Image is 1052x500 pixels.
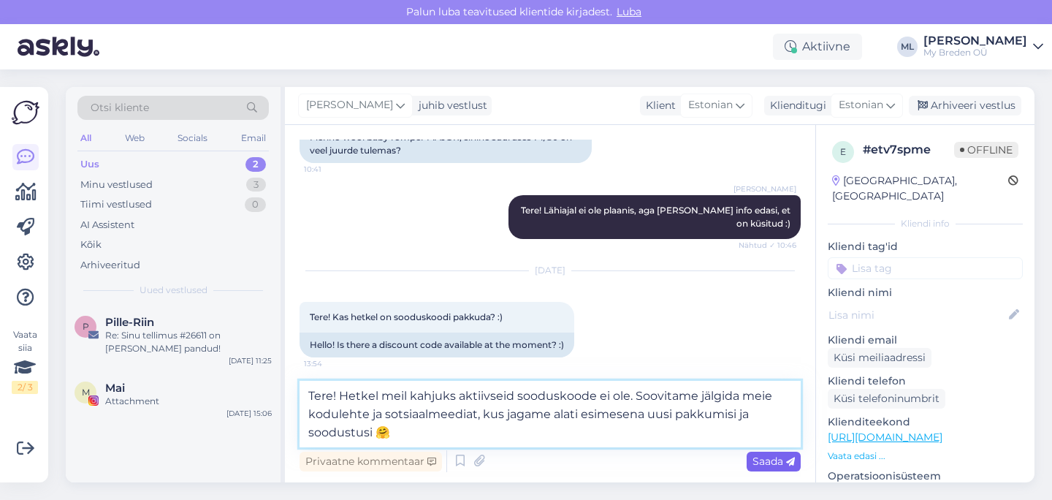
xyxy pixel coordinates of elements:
span: Mai [105,382,125,395]
p: Vaata edasi ... [828,450,1023,463]
div: Kliendi info [828,217,1023,230]
div: Klient [640,98,676,113]
a: [PERSON_NAME]My Breden OÜ [923,35,1043,58]
div: Uus [80,157,99,172]
span: Offline [954,142,1018,158]
span: Estonian [688,97,733,113]
div: Küsi telefoninumbrit [828,389,945,409]
span: Uued vestlused [140,284,207,297]
p: Kliendi email [828,333,1023,348]
div: juhib vestlust [413,98,487,113]
span: P [83,321,89,332]
div: [GEOGRAPHIC_DATA], [GEOGRAPHIC_DATA] [832,173,1008,204]
div: [PERSON_NAME] [923,35,1027,47]
div: Küsi meiliaadressi [828,348,931,368]
div: Web [122,129,148,148]
span: 10:41 [304,164,359,175]
span: Luba [612,5,646,18]
span: M [82,387,90,398]
div: Klienditugi [764,98,826,113]
div: Aktiivne [773,34,862,60]
div: Re: Sinu tellimus #26611 on [PERSON_NAME] pandud! [105,329,272,355]
p: Kliendi nimi [828,285,1023,300]
span: e [840,146,846,157]
div: 2 [245,157,266,172]
span: Saada [752,455,795,468]
span: 13:54 [304,358,359,369]
div: Merino wool baby romper MAJOR, sinine suuruses 74/80 on veel juurde tulemas? [300,125,592,163]
span: [PERSON_NAME] [733,183,796,194]
span: Tere! Lähiajal ei ole plaanis, aga [PERSON_NAME] info edasi, et on küsitud :) [521,205,793,229]
img: Askly Logo [12,99,39,126]
span: [PERSON_NAME] [306,97,393,113]
div: Kõik [80,238,102,252]
div: Hello! Is there a discount code available at the moment? :) [300,333,574,357]
span: Pille-Riin [105,316,154,329]
div: Socials [175,129,210,148]
input: Lisa nimi [828,307,1006,323]
input: Lisa tag [828,257,1023,279]
span: Tere! Kas hetkel on sooduskoodi pakkuda? :) [310,311,503,322]
div: My Breden OÜ [923,47,1027,58]
div: Privaatne kommentaar [300,452,442,471]
div: ML [897,37,918,57]
a: [URL][DOMAIN_NAME] [828,431,942,444]
p: Kliendi tag'id [828,239,1023,254]
div: All [77,129,94,148]
p: Kliendi telefon [828,374,1023,389]
div: 2 / 3 [12,381,38,394]
div: [DATE] 15:06 [226,408,272,419]
span: Otsi kliente [91,100,149,115]
div: Vaata siia [12,328,38,394]
div: Attachment [105,395,272,408]
span: Nähtud ✓ 10:46 [739,240,796,251]
div: Minu vestlused [80,178,153,192]
div: [DATE] [300,264,801,277]
div: Arhiveeri vestlus [909,96,1021,115]
textarea: Tere! Hetkel meil kahjuks aktiivseid sooduskoode ei ole. Soovitame jälgida meie kodulehte ja sots... [300,381,801,447]
div: Tiimi vestlused [80,197,152,212]
div: [DATE] 11:25 [229,355,272,366]
p: Klienditeekond [828,414,1023,430]
div: Arhiveeritud [80,258,140,273]
span: Estonian [839,97,883,113]
div: Email [238,129,269,148]
p: Operatsioonisüsteem [828,469,1023,484]
div: AI Assistent [80,218,134,232]
div: # etv7spme [863,141,954,159]
div: 3 [246,178,266,192]
div: 0 [245,197,266,212]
